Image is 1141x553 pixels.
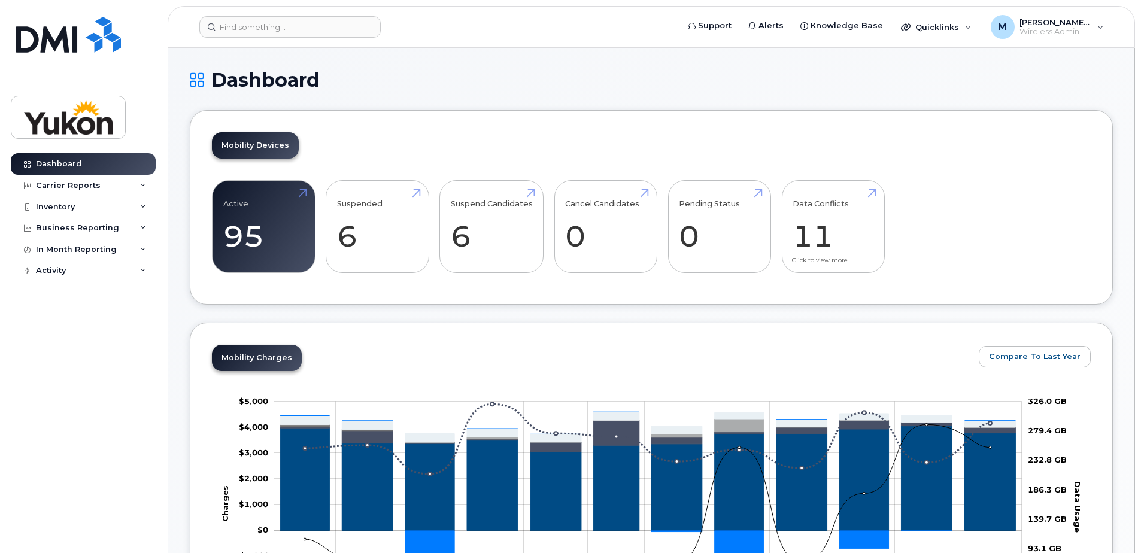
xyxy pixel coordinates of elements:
tspan: 139.7 GB [1028,514,1067,524]
tspan: 326.0 GB [1028,396,1067,406]
a: Pending Status 0 [679,187,760,266]
tspan: $1,000 [239,499,268,509]
h1: Dashboard [190,69,1113,90]
tspan: Charges [220,485,230,522]
tspan: 186.3 GB [1028,484,1067,494]
g: Features [280,412,1015,442]
a: Mobility Devices [212,132,299,159]
tspan: $5,000 [239,396,268,406]
a: Suspended 6 [337,187,418,266]
a: Cancel Candidates 0 [565,187,646,266]
g: $0 [239,396,268,406]
tspan: $3,000 [239,448,268,457]
tspan: $2,000 [239,473,268,483]
g: $0 [239,473,268,483]
tspan: Data Usage [1073,481,1082,532]
a: Suspend Candidates 6 [451,187,533,266]
button: Compare To Last Year [979,346,1091,367]
tspan: $0 [257,525,268,534]
span: Compare To Last Year [989,351,1081,362]
g: $0 [239,448,268,457]
g: $0 [239,499,268,509]
a: Data Conflicts 11 [793,187,873,266]
tspan: 232.8 GB [1028,455,1067,464]
a: Active 95 [223,187,304,266]
g: $0 [239,422,268,432]
tspan: 279.4 GB [1028,426,1067,435]
g: Rate Plan [280,426,1015,531]
tspan: $4,000 [239,422,268,432]
tspan: 93.1 GB [1028,543,1061,553]
a: Mobility Charges [212,345,302,371]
